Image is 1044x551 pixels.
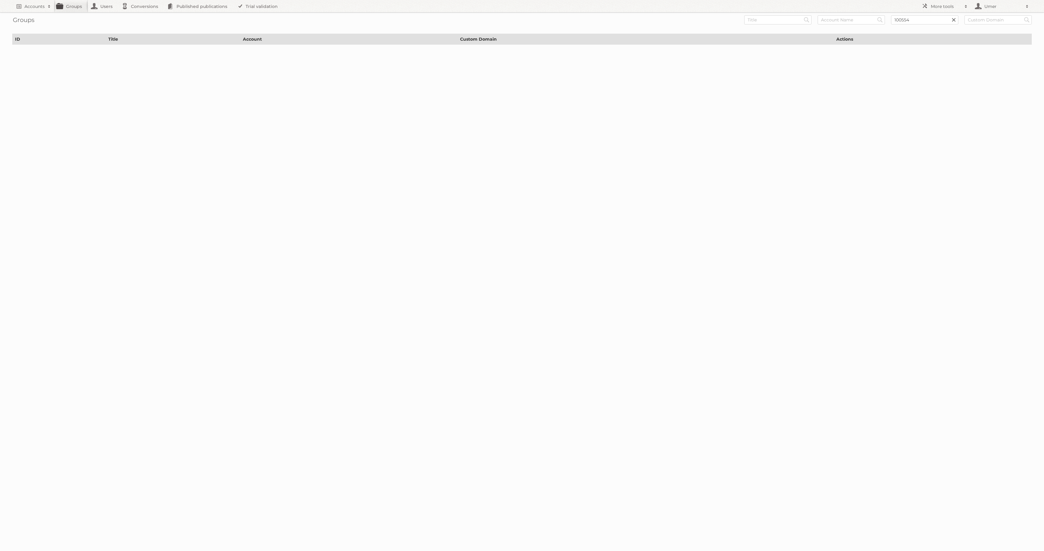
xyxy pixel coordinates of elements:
th: Title [106,34,240,45]
h2: More tools [931,3,961,9]
input: Search [802,15,811,24]
input: Account ID [891,15,958,24]
th: Actions [834,34,1032,45]
th: ID [13,34,106,45]
h2: Umer [983,3,1023,9]
input: Account Name [818,15,885,24]
input: Search [1022,15,1031,24]
th: Account [240,34,458,45]
input: Search [875,15,885,24]
input: Custom Domain [964,15,1032,24]
h2: Accounts [24,3,45,9]
th: Custom Domain [457,34,834,45]
input: Title [744,15,812,24]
